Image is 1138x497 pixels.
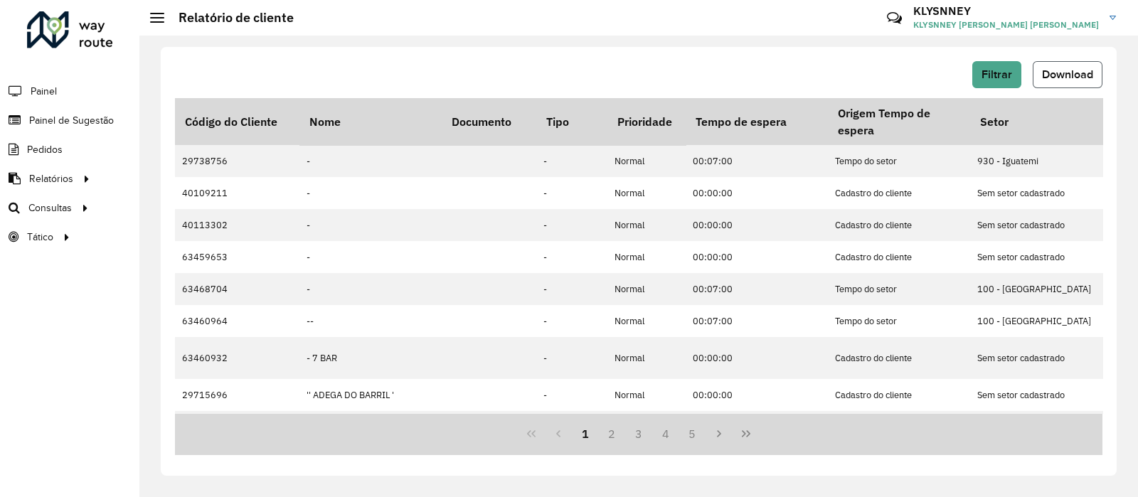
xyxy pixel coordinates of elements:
[607,305,686,337] td: Normal
[175,411,299,443] td: 29737049
[175,337,299,378] td: 63460932
[970,98,1112,145] th: Setor
[733,420,760,447] button: Last Page
[299,98,442,145] th: Nome
[970,145,1112,177] td: 930 - Iguatemi
[686,241,828,273] td: 00:00:00
[1033,61,1102,88] button: Download
[970,273,1112,305] td: 100 - [GEOGRAPHIC_DATA]
[970,305,1112,337] td: 100 - [GEOGRAPHIC_DATA]
[913,4,1099,18] h3: KLYSNNEY
[607,209,686,241] td: Normal
[536,305,607,337] td: -
[679,420,706,447] button: 5
[175,98,299,145] th: Código do Cliente
[970,241,1112,273] td: Sem setor cadastrado
[970,337,1112,378] td: Sem setor cadastrado
[686,305,828,337] td: 00:07:00
[536,337,607,378] td: -
[706,420,733,447] button: Next Page
[175,177,299,209] td: 40109211
[299,177,442,209] td: -
[536,273,607,305] td: -
[299,305,442,337] td: --
[652,420,679,447] button: 4
[175,273,299,305] td: 63468704
[970,209,1112,241] td: Sem setor cadastrado
[828,273,970,305] td: Tempo do setor
[536,145,607,177] td: -
[828,145,970,177] td: Tempo do setor
[299,273,442,305] td: -
[607,411,686,443] td: Normal
[828,337,970,378] td: Cadastro do cliente
[607,145,686,177] td: Normal
[29,113,114,128] span: Painel de Sugestão
[607,177,686,209] td: Normal
[686,337,828,378] td: 00:00:00
[536,241,607,273] td: -
[536,411,607,443] td: -
[175,305,299,337] td: 63460964
[970,411,1112,443] td: 930 - Iguatemi
[299,411,442,443] td: '' ADEGA JR ''
[686,379,828,411] td: 00:00:00
[625,420,652,447] button: 3
[686,145,828,177] td: 00:07:00
[536,209,607,241] td: -
[828,209,970,241] td: Cadastro do cliente
[572,420,599,447] button: 1
[686,177,828,209] td: 00:00:00
[607,98,686,145] th: Prioridade
[299,209,442,241] td: -
[972,61,1021,88] button: Filtrar
[970,379,1112,411] td: Sem setor cadastrado
[828,305,970,337] td: Tempo do setor
[686,209,828,241] td: 00:00:00
[27,142,63,157] span: Pedidos
[31,84,57,99] span: Painel
[27,230,53,245] span: Tático
[879,3,910,33] a: Contato Rápido
[1042,68,1093,80] span: Download
[913,18,1099,31] span: KLYSNNEY [PERSON_NAME] [PERSON_NAME]
[686,98,828,145] th: Tempo de espera
[299,241,442,273] td: -
[29,171,73,186] span: Relatórios
[982,68,1012,80] span: Filtrar
[175,145,299,177] td: 29738756
[299,145,442,177] td: -
[536,379,607,411] td: -
[175,209,299,241] td: 40113302
[828,379,970,411] td: Cadastro do cliente
[607,241,686,273] td: Normal
[686,273,828,305] td: 00:07:00
[164,10,294,26] h2: Relatório de cliente
[28,201,72,215] span: Consultas
[598,420,625,447] button: 2
[686,411,828,443] td: 00:07:00
[299,337,442,378] td: - 7 BAR
[828,411,970,443] td: Tempo do setor
[175,241,299,273] td: 63459653
[828,98,970,145] th: Origem Tempo de espera
[299,379,442,411] td: '' ADEGA DO BARRIL '
[607,273,686,305] td: Normal
[828,177,970,209] td: Cadastro do cliente
[536,98,607,145] th: Tipo
[175,379,299,411] td: 29715696
[536,177,607,209] td: -
[442,98,536,145] th: Documento
[607,379,686,411] td: Normal
[970,177,1112,209] td: Sem setor cadastrado
[607,337,686,378] td: Normal
[828,241,970,273] td: Cadastro do cliente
